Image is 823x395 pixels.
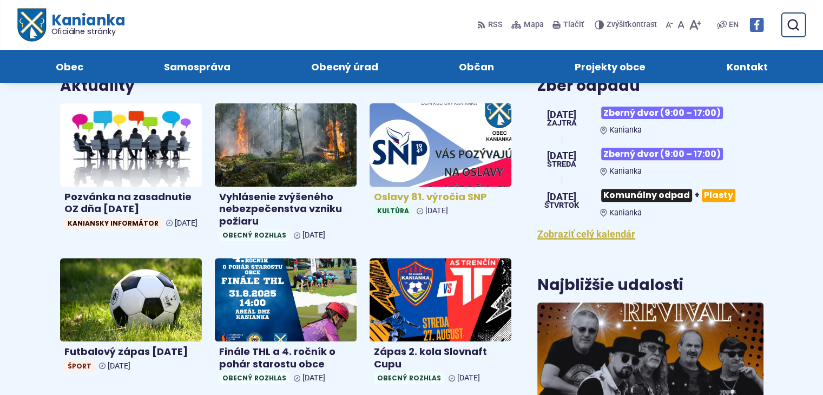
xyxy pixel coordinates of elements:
[26,50,113,83] a: Obec
[524,18,544,31] span: Mapa
[509,14,546,36] a: Mapa
[374,205,412,216] span: Kultúra
[108,361,130,371] span: [DATE]
[64,346,197,358] h4: Futbalový zápas [DATE]
[459,50,494,83] span: Občan
[544,202,579,209] span: štvrtok
[537,102,763,135] a: Zberný dvor (9:00 – 17:00) Kanianka [DATE] Zajtra
[537,143,763,176] a: Zberný dvor (9:00 – 17:00) Kanianka [DATE] streda
[281,50,407,83] a: Obecný úrad
[675,14,687,36] button: Nastaviť pôvodnú veľkosť písma
[601,148,723,160] span: Zberný dvor (9:00 – 17:00)
[575,50,646,83] span: Projekty obce
[215,258,357,388] a: Finále THL a 4. ročník o pohár starostu obce Obecný rozhlas [DATE]
[547,120,577,127] span: Zajtra
[537,185,763,217] a: Komunálny odpad+Plasty Kanianka [DATE] štvrtok
[600,185,763,206] h3: +
[430,50,524,83] a: Občan
[60,103,202,233] a: Pozvánka na zasadnutie OZ dňa [DATE] Kaniansky informátor [DATE]
[537,78,763,95] h3: Zber odpadu
[477,14,505,36] a: RSS
[547,110,577,120] span: [DATE]
[374,191,507,203] h4: Oslavy 81. výročia SNP
[727,18,741,31] a: EN
[457,373,480,383] span: [DATE]
[726,50,767,83] span: Kontakt
[219,372,289,384] span: Obecný rozhlas
[219,191,352,228] h4: Vyhlásenie zvýšeného nebezpečenstva vzniku požiaru
[51,28,125,35] span: Oficiálne stránky
[374,346,507,370] h4: Zápas 2. kola Slovnaft Cupu
[370,103,511,221] a: Oslavy 81. výročia SNP Kultúra [DATE]
[609,126,642,135] span: Kanianka
[537,228,635,240] a: Zobraziť celý kalendár
[370,258,511,388] a: Zápas 2. kola Slovnaft Cupu Obecný rozhlas [DATE]
[729,18,739,31] span: EN
[749,18,763,32] img: Prejsť na Facebook stránku
[134,50,260,83] a: Samospráva
[488,18,503,31] span: RSS
[374,372,444,384] span: Obecný rozhlas
[547,151,576,161] span: [DATE]
[607,20,628,29] span: Zvýšiť
[607,21,657,30] span: kontrast
[219,229,289,241] span: Obecný rozhlas
[547,161,576,168] span: streda
[17,9,45,42] img: Prejsť na domovskú stránku
[697,50,797,83] a: Kontakt
[609,208,642,218] span: Kanianka
[302,231,325,240] span: [DATE]
[64,218,162,229] span: Kaniansky informátor
[175,219,197,228] span: [DATE]
[563,21,584,30] span: Tlačiť
[687,14,703,36] button: Zväčšiť veľkosť písma
[219,346,352,370] h4: Finále THL a 4. ročník o pohár starostu obce
[311,50,378,83] span: Obecný úrad
[601,189,692,201] span: Komunálny odpad
[425,206,448,215] span: [DATE]
[60,78,135,95] h3: Aktuality
[609,167,642,176] span: Kanianka
[663,14,675,36] button: Zmenšiť veľkosť písma
[545,50,675,83] a: Projekty obce
[60,258,202,376] a: Futbalový zápas [DATE] Šport [DATE]
[64,191,197,215] h4: Pozvánka na zasadnutie OZ dňa [DATE]
[215,103,357,245] a: Vyhlásenie zvýšeného nebezpečenstva vzniku požiaru Obecný rozhlas [DATE]
[702,189,735,201] span: Plasty
[595,14,659,36] button: Zvýšiťkontrast
[164,50,231,83] span: Samospráva
[302,373,325,383] span: [DATE]
[45,13,124,36] h1: Kanianka
[550,14,586,36] button: Tlačiť
[56,50,83,83] span: Obec
[537,277,683,294] h3: Najbližšie udalosti
[601,107,723,119] span: Zberný dvor (9:00 – 17:00)
[64,360,95,372] span: Šport
[17,9,125,42] a: Logo Kanianka, prejsť na domovskú stránku.
[544,192,579,202] span: [DATE]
